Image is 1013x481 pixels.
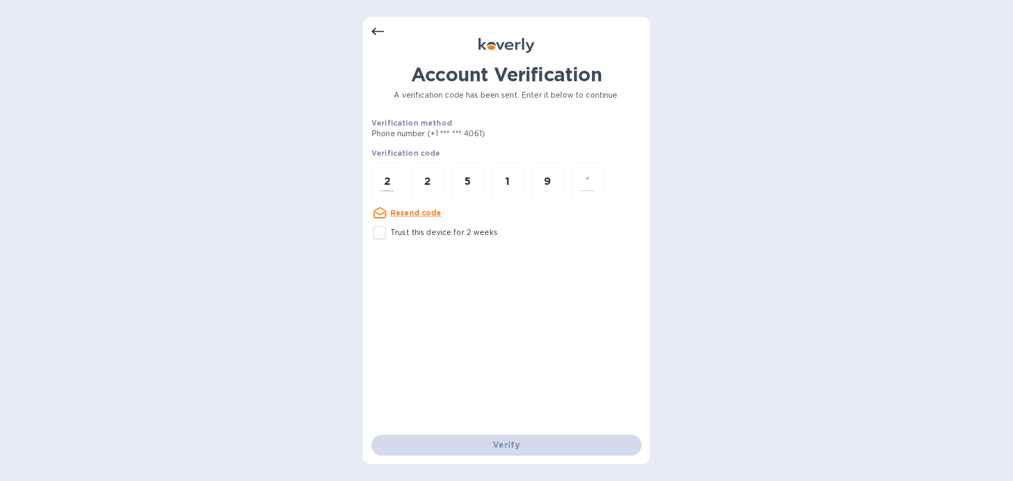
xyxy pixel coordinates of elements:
p: A verification code has been sent. Enter it below to continue. [371,90,642,101]
b: Verification method [371,119,452,127]
p: Verification code [371,148,642,158]
p: Trust this device for 2 weeks [390,227,498,238]
p: Phone number (+1 *** *** 4061) [371,128,566,139]
u: Resend code [390,209,442,217]
h1: Account Verification [371,63,642,86]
